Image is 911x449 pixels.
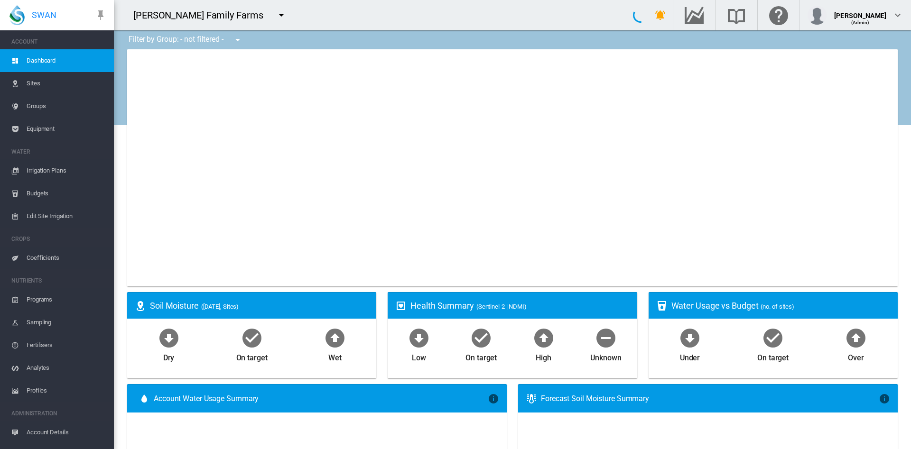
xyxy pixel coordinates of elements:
[27,205,106,228] span: Edit Site Irrigation
[671,300,890,312] div: Water Usage vs Budget
[761,303,794,310] span: (no. of sites)
[655,9,666,21] md-icon: icon-bell-ring
[412,349,426,363] div: Low
[135,300,146,312] md-icon: icon-map-marker-radius
[236,349,268,363] div: On target
[27,311,106,334] span: Sampling
[27,247,106,269] span: Coefficients
[11,273,106,288] span: NUTRIENTS
[11,406,106,421] span: ADMINISTRATION
[154,394,488,404] span: Account Water Usage Summary
[757,349,789,363] div: On target
[11,144,106,159] span: WATER
[11,231,106,247] span: CROPS
[27,49,106,72] span: Dashboard
[32,9,56,21] span: SWAN
[27,72,106,95] span: Sites
[532,326,555,349] md-icon: icon-arrow-up-bold-circle
[762,326,784,349] md-icon: icon-checkbox-marked-circle
[808,6,827,25] img: profile.jpg
[465,349,497,363] div: On target
[590,349,621,363] div: Unknown
[651,6,670,25] button: icon-bell-ring
[27,334,106,357] span: Fertilisers
[228,30,247,49] button: icon-menu-down
[680,349,700,363] div: Under
[536,349,551,363] div: High
[488,393,499,404] md-icon: icon-information
[150,300,369,312] div: Soil Moisture
[683,9,706,21] md-icon: Go to the Data Hub
[410,300,629,312] div: Health Summary
[767,9,790,21] md-icon: Click here for help
[476,303,527,310] span: (Sentinel-2 | NDMI)
[851,20,870,25] span: (Admin)
[408,326,430,349] md-icon: icon-arrow-down-bold-circle
[27,95,106,118] span: Groups
[656,300,668,312] md-icon: icon-cup-water
[95,9,106,21] md-icon: icon-pin
[725,9,748,21] md-icon: Search the knowledge base
[121,30,250,49] div: Filter by Group: - not filtered -
[892,9,903,21] md-icon: icon-chevron-down
[470,326,493,349] md-icon: icon-checkbox-marked-circle
[27,421,106,444] span: Account Details
[201,303,239,310] span: ([DATE], Sites)
[27,288,106,311] span: Programs
[9,5,25,25] img: SWAN-Landscape-Logo-Colour-drop.png
[158,326,180,349] md-icon: icon-arrow-down-bold-circle
[272,6,291,25] button: icon-menu-down
[133,9,271,22] div: [PERSON_NAME] Family Farms
[276,9,287,21] md-icon: icon-menu-down
[27,182,106,205] span: Budgets
[27,379,106,402] span: Profiles
[395,300,407,312] md-icon: icon-heart-box-outline
[834,7,886,17] div: [PERSON_NAME]
[526,393,537,404] md-icon: icon-thermometer-lines
[163,349,175,363] div: Dry
[879,393,890,404] md-icon: icon-information
[679,326,701,349] md-icon: icon-arrow-down-bold-circle
[232,34,243,46] md-icon: icon-menu-down
[241,326,263,349] md-icon: icon-checkbox-marked-circle
[328,349,342,363] div: Wet
[27,118,106,140] span: Equipment
[848,349,864,363] div: Over
[27,357,106,379] span: Analytes
[11,34,106,49] span: ACCOUNT
[845,326,867,349] md-icon: icon-arrow-up-bold-circle
[324,326,346,349] md-icon: icon-arrow-up-bold-circle
[595,326,617,349] md-icon: icon-minus-circle
[27,159,106,182] span: Irrigation Plans
[541,394,879,404] div: Forecast Soil Moisture Summary
[139,393,150,404] md-icon: icon-water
